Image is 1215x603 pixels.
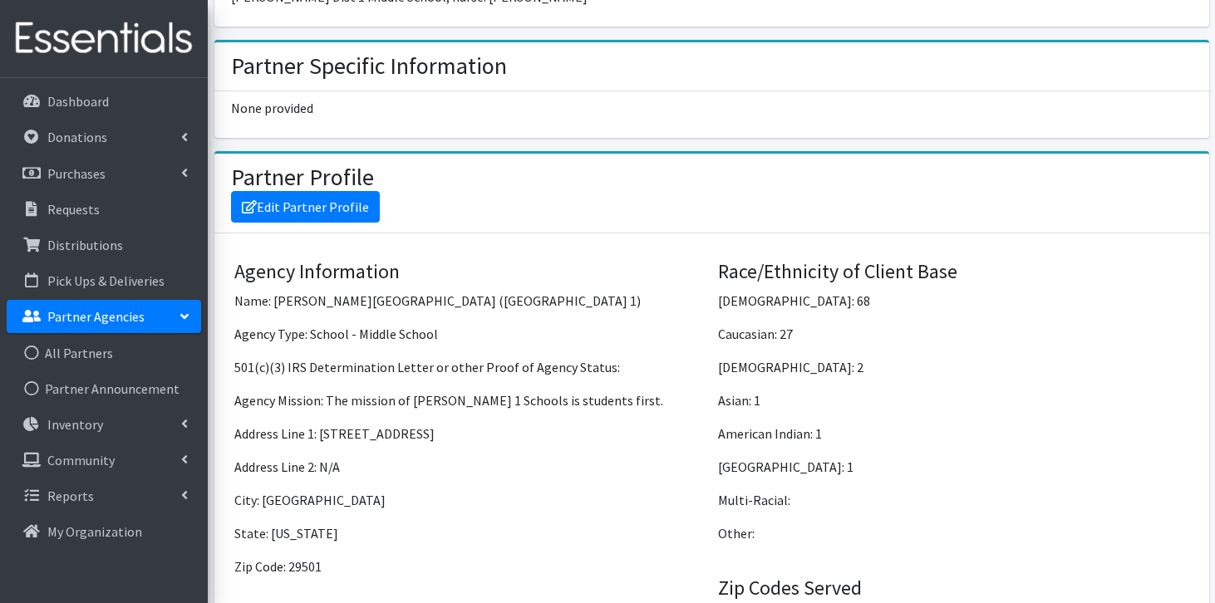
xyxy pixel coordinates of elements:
a: Reports [7,479,201,512]
p: American Indian: 1 [718,424,1189,444]
a: Pick Ups & Deliveries [7,264,201,297]
a: Requests [7,193,201,226]
p: Asian: 1 [718,390,1189,410]
p: None provided [231,98,1192,118]
p: Multi-Racial: [718,490,1189,510]
h2: Partner Profile [231,164,374,192]
a: Purchases [7,157,201,190]
p: Donations [47,129,107,145]
h4: Agency Information [234,260,706,284]
p: My Organization [47,523,142,540]
a: Inventory [7,408,201,441]
p: [GEOGRAPHIC_DATA]: 1 [718,457,1189,477]
p: [DEMOGRAPHIC_DATA]: 2 [718,357,1189,377]
p: Community [47,452,115,468]
p: Other: [718,523,1189,543]
a: Partner Announcement [7,372,201,405]
a: Distributions [7,228,201,262]
a: All Partners [7,336,201,370]
p: Inventory [47,416,103,433]
p: Pick Ups & Deliveries [47,272,165,289]
p: State: [US_STATE] [234,523,706,543]
p: Purchases [47,165,106,182]
p: Reports [47,488,94,504]
p: Dashboard [47,93,109,110]
a: My Organization [7,515,201,548]
a: Community [7,444,201,477]
p: Agency Type: School - Middle School [234,324,706,344]
p: Zip Code: 29501 [234,556,706,576]
p: Caucasian: 27 [718,324,1189,344]
h4: Race/Ethnicity of Client Base [718,260,1189,284]
p: Agency Mission: The mission of [PERSON_NAME] 1 Schools is students first. [234,390,706,410]
h2: Partner Specific Information [231,52,507,81]
a: Dashboard [7,85,201,118]
img: HumanEssentials [7,11,201,66]
h4: Zip Codes Served [718,576,1189,601]
p: City: [GEOGRAPHIC_DATA] [234,490,706,510]
p: Address Line 1: [STREET_ADDRESS] [234,424,706,444]
a: Edit Partner Profile [231,191,380,223]
p: 501(c)(3) IRS Determination Letter or other Proof of Agency Status: [234,357,706,377]
p: Distributions [47,237,123,253]
a: Donations [7,120,201,154]
p: Partner Agencies [47,308,145,325]
p: [DEMOGRAPHIC_DATA]: 68 [718,291,1189,311]
a: Partner Agencies [7,300,201,333]
p: Name: [PERSON_NAME][GEOGRAPHIC_DATA] ([GEOGRAPHIC_DATA] 1) [234,291,706,311]
p: Address Line 2: N/A [234,457,706,477]
p: Requests [47,201,100,218]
